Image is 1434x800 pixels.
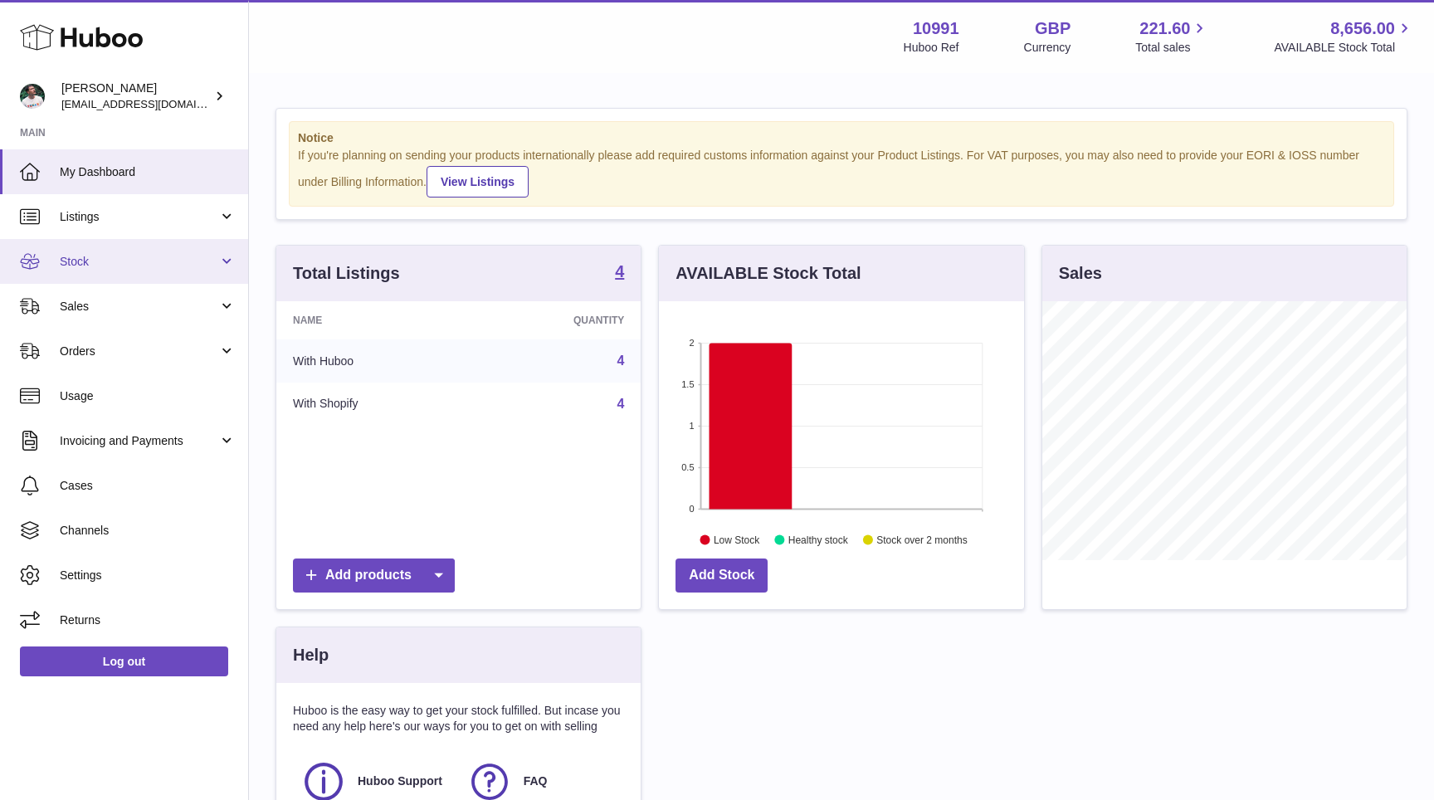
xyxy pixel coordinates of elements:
[615,263,624,280] strong: 4
[1024,40,1071,56] div: Currency
[60,433,218,449] span: Invoicing and Payments
[676,262,861,285] h3: AVAILABLE Stock Total
[60,164,236,180] span: My Dashboard
[358,773,442,789] span: Huboo Support
[524,773,548,789] span: FAQ
[20,646,228,676] a: Log out
[298,130,1385,146] strong: Notice
[682,379,695,389] text: 1.5
[298,148,1385,198] div: If you're planning on sending your products internationally please add required customs informati...
[1274,17,1414,56] a: 8,656.00 AVAILABLE Stock Total
[276,339,473,383] td: With Huboo
[682,462,695,472] text: 0.5
[276,383,473,426] td: With Shopify
[877,534,968,545] text: Stock over 2 months
[1274,40,1414,56] span: AVAILABLE Stock Total
[714,534,760,545] text: Low Stock
[676,559,768,593] a: Add Stock
[1135,17,1209,56] a: 221.60 Total sales
[276,301,473,339] th: Name
[615,263,624,283] a: 4
[60,612,236,628] span: Returns
[473,301,641,339] th: Quantity
[60,254,218,270] span: Stock
[690,504,695,514] text: 0
[61,97,244,110] span: [EMAIL_ADDRESS][DOMAIN_NAME]
[60,568,236,583] span: Settings
[690,421,695,431] text: 1
[617,397,624,411] a: 4
[1035,17,1071,40] strong: GBP
[293,262,400,285] h3: Total Listings
[1059,262,1102,285] h3: Sales
[1135,40,1209,56] span: Total sales
[1330,17,1395,40] span: 8,656.00
[61,80,211,112] div: [PERSON_NAME]
[60,388,236,404] span: Usage
[788,534,849,545] text: Healthy stock
[427,166,529,198] a: View Listings
[617,354,624,368] a: 4
[20,84,45,109] img: timshieff@gmail.com
[690,338,695,348] text: 2
[913,17,959,40] strong: 10991
[293,559,455,593] a: Add products
[60,523,236,539] span: Channels
[293,703,624,734] p: Huboo is the easy way to get your stock fulfilled. But incase you need any help here's our ways f...
[60,209,218,225] span: Listings
[904,40,959,56] div: Huboo Ref
[60,344,218,359] span: Orders
[293,644,329,666] h3: Help
[1139,17,1190,40] span: 221.60
[60,478,236,494] span: Cases
[60,299,218,315] span: Sales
